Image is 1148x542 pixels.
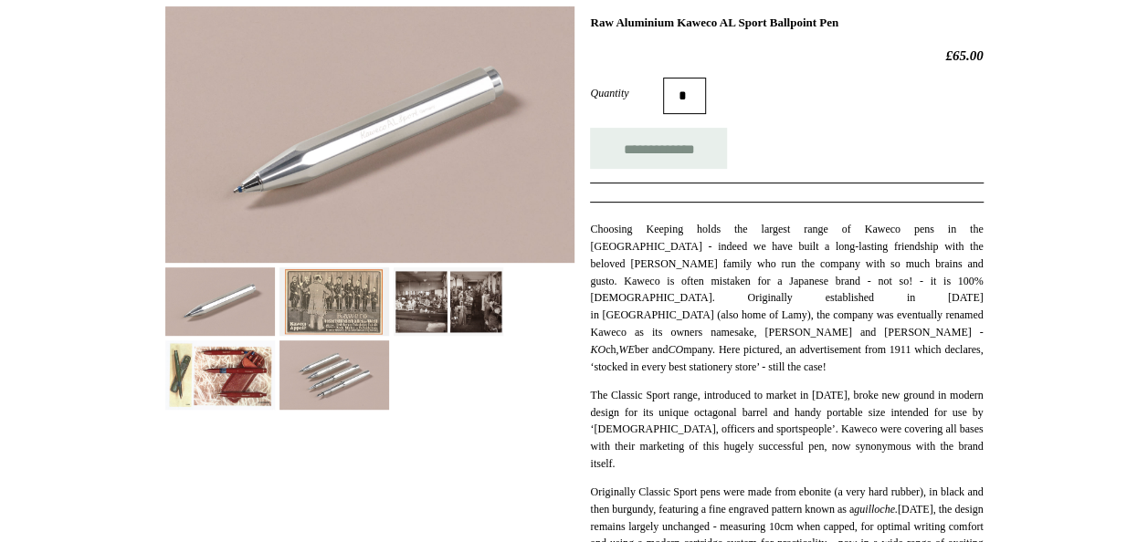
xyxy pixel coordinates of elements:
i: guilloche. [854,503,898,516]
h1: Raw Aluminium Kaweco AL Sport Ballpoint Pen [590,16,983,30]
p: Choosing Keeping holds the largest range of Kaweco pens in the [GEOGRAPHIC_DATA] - indeed we have... [590,221,983,376]
i: CO [668,343,683,356]
i: KO [590,343,606,356]
h2: £65.00 [590,47,983,64]
img: Raw Aluminium Kaweco AL Sport Ballpoint Pen [279,340,389,409]
img: Raw Aluminium Kaweco AL Sport Ballpoint Pen [165,267,275,336]
img: Raw Aluminium Kaweco AL Sport Ballpoint Pen [165,340,275,409]
img: Raw Aluminium Kaweco AL Sport Ballpoint Pen [394,267,503,336]
img: Raw Aluminium Kaweco AL Sport Ballpoint Pen [165,6,574,263]
span: The Classic Sport range, introduced to market in [DATE], broke new ground in modern design for it... [590,389,983,470]
img: Raw Aluminium Kaweco AL Sport Ballpoint Pen [279,267,389,336]
i: WE [618,343,634,356]
label: Quantity [590,85,663,101]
